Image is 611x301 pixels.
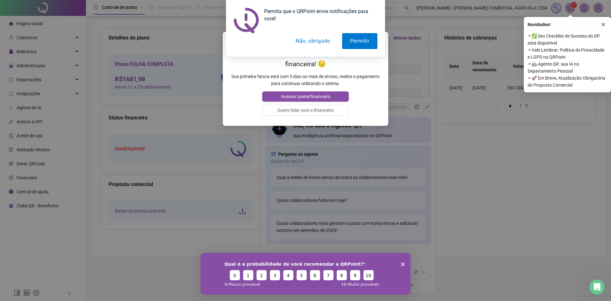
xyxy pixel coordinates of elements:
[234,8,259,33] img: notification icon
[528,61,607,75] span: ⚬ 🤖 Agente QR: sua IA no Departamento Pessoal
[262,105,348,116] button: Quero falar com o financeiro
[230,73,381,87] p: Sua primeira fatura está com 5 dias ou mais de atraso, realize o pagamento para continuar utiliza...
[200,253,411,295] iframe: Pesquisa da QRPoint
[528,75,607,89] span: ⚬ 🚀 Em Breve, Atualização Obrigatória de Proposta Comercial
[262,91,348,102] button: Acessar painel financeiro
[342,33,377,49] button: Permitir
[259,8,377,22] div: Permita que o QRPoint envie notificações para você!
[281,93,330,100] span: Acessar painel financeiro
[288,33,338,49] button: Não, obrigado
[589,279,605,295] iframe: Intercom live chat
[230,48,381,69] h2: Seu acesso está bloqueado por pendência financeira! 😔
